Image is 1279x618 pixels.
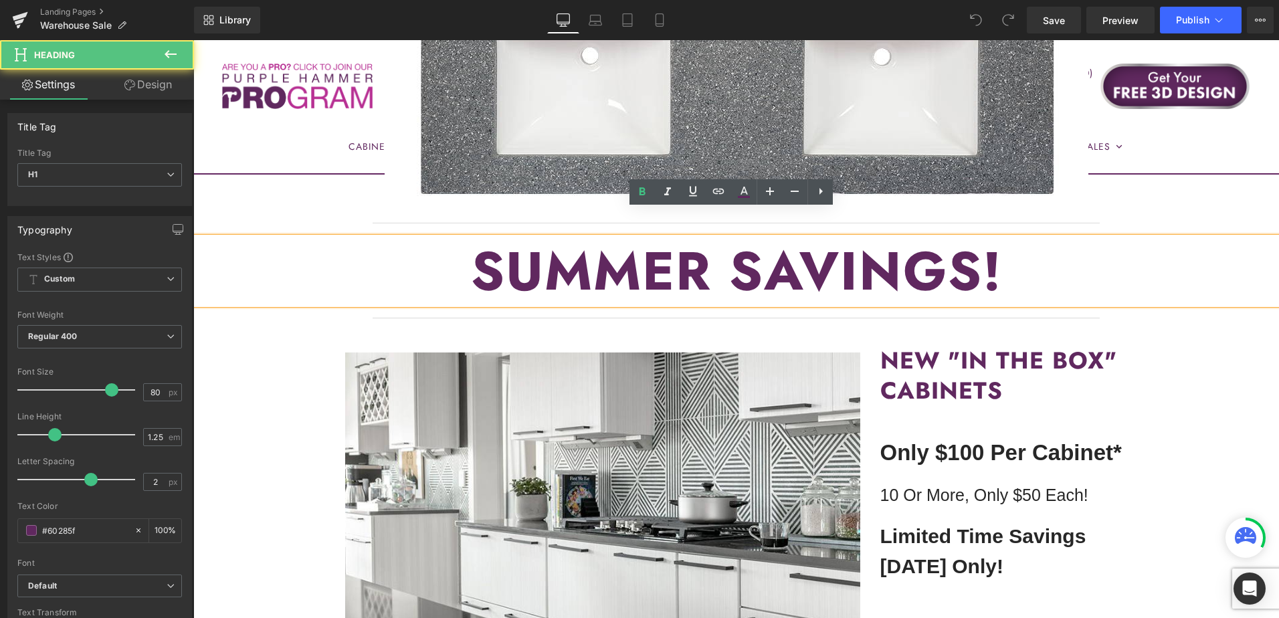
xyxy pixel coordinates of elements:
[547,7,579,33] a: Desktop
[17,251,182,262] div: Text Styles
[1160,7,1242,33] button: Publish
[28,581,57,592] i: Default
[1043,13,1065,27] span: Save
[44,274,75,285] b: Custom
[17,412,182,421] div: Line Height
[687,443,934,468] p: 10 Or More, Only $50 Each!
[644,7,676,33] a: Mobile
[169,478,180,486] span: px
[1176,15,1209,25] span: Publish
[17,367,182,377] div: Font Size
[34,49,75,60] span: Heading
[42,523,128,538] input: Color
[995,7,1021,33] button: Redo
[1102,13,1139,27] span: Preview
[1247,7,1274,33] button: More
[17,558,182,568] div: Font
[17,457,182,466] div: Letter Spacing
[1234,573,1266,605] div: Open Intercom Messenger
[963,7,989,33] button: Undo
[17,608,182,617] div: Text Transform
[149,519,181,542] div: %
[687,306,934,366] li: NEW "IN The BOX" CABINETS
[169,388,180,397] span: px
[17,502,182,511] div: Text Color
[40,7,194,17] a: Landing Pages
[194,7,260,33] a: New Library
[611,7,644,33] a: Tablet
[687,485,893,507] b: Limited Time Savings
[1086,7,1155,33] a: Preview
[687,515,810,537] b: [DATE] Only!
[687,400,928,425] strong: Only $100 Per Cabinet*
[579,7,611,33] a: Laptop
[17,148,182,158] div: Title Tag
[40,20,112,31] span: Warehouse Sale
[28,331,78,341] b: Regular 400
[219,14,251,26] span: Library
[28,169,37,179] b: H1
[17,310,182,320] div: Font Weight
[278,192,809,270] strong: SUMMER SAVINGS!
[169,433,180,441] span: em
[100,70,197,100] a: Design
[17,217,72,235] div: Typography
[17,114,57,132] div: Title Tag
